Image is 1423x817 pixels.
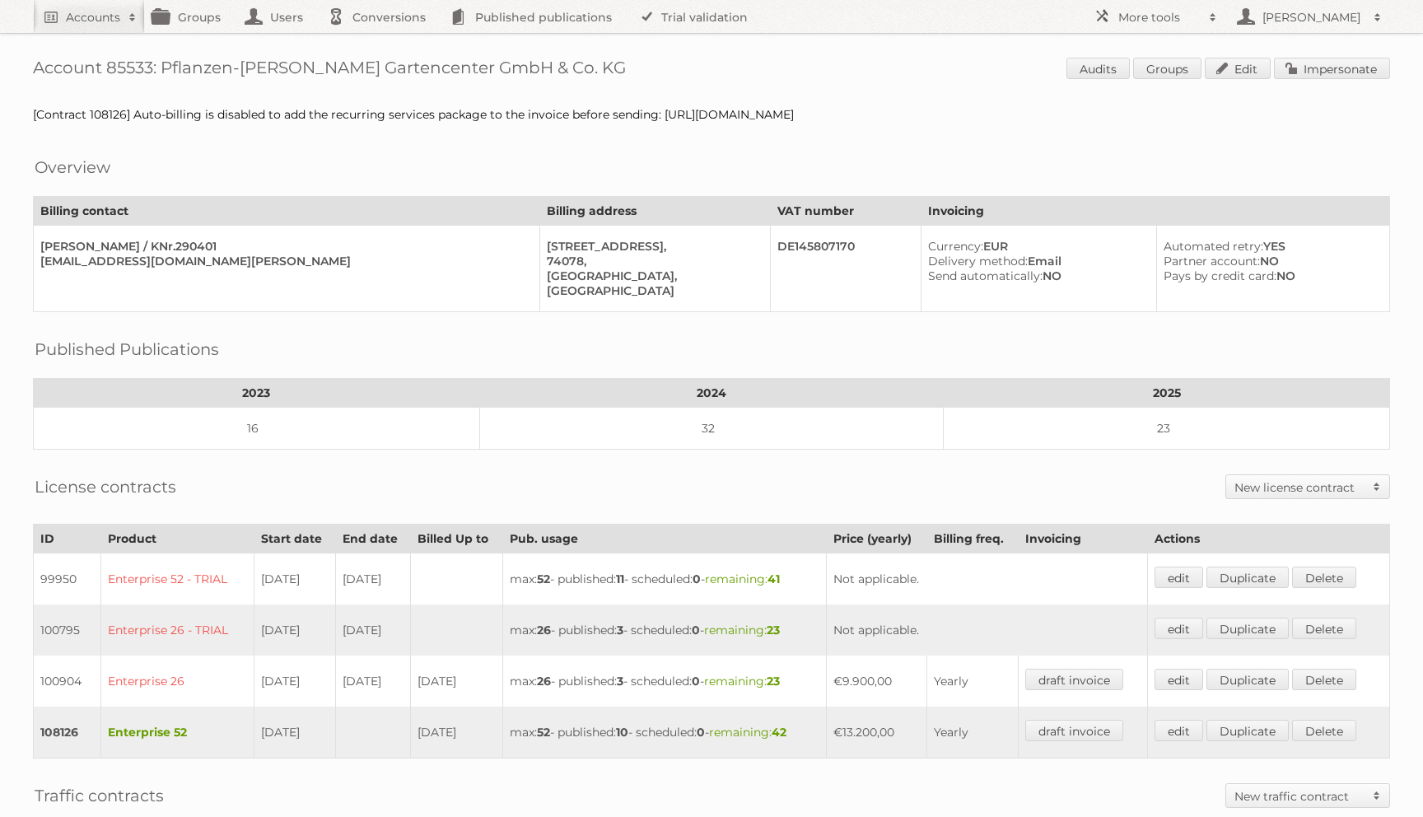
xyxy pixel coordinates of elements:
a: edit [1155,567,1203,588]
strong: 0 [692,674,700,689]
th: Actions [1148,525,1390,553]
strong: 26 [537,674,551,689]
h2: More tools [1118,9,1201,26]
td: [DATE] [411,656,503,707]
td: Enterprise 52 - TRIAL [100,553,254,605]
div: NO [928,268,1143,283]
th: 2023 [34,379,480,408]
td: 99950 [34,553,101,605]
div: [PERSON_NAME] / KNr.290401 [40,239,526,254]
strong: 0 [693,572,701,586]
td: DE145807170 [771,226,921,312]
strong: 10 [616,725,628,740]
h2: Accounts [66,9,120,26]
td: max: - published: - scheduled: - [503,707,827,759]
td: [DATE] [254,656,335,707]
div: NO [1164,268,1376,283]
a: Delete [1292,669,1356,690]
span: remaining: [709,725,786,740]
th: Pub. usage [503,525,827,553]
h1: Account 85533: Pflanzen-[PERSON_NAME] Gartencenter GmbH & Co. KG [33,58,1390,82]
strong: 0 [692,623,700,637]
div: YES [1164,239,1376,254]
th: Start date [254,525,335,553]
th: ID [34,525,101,553]
td: max: - published: - scheduled: - [503,656,827,707]
span: Pays by credit card: [1164,268,1276,283]
a: edit [1155,618,1203,639]
a: draft invoice [1025,669,1123,690]
th: Billed Up to [411,525,503,553]
strong: 3 [617,674,623,689]
span: Delivery method: [928,254,1028,268]
strong: 52 [537,572,550,586]
td: €13.200,00 [827,707,927,759]
span: Send automatically: [928,268,1043,283]
a: edit [1155,720,1203,741]
h2: [PERSON_NAME] [1258,9,1365,26]
th: Price (yearly) [827,525,927,553]
td: [DATE] [335,656,410,707]
span: Partner account: [1164,254,1260,268]
th: Invoicing [1019,525,1148,553]
td: 100795 [34,605,101,656]
td: Yearly [927,707,1019,759]
td: 16 [34,408,480,450]
a: Duplicate [1206,618,1289,639]
div: [GEOGRAPHIC_DATA] [547,283,757,298]
td: max: - published: - scheduled: - [503,553,827,605]
td: 23 [944,408,1390,450]
td: Enterprise 26 [100,656,254,707]
span: remaining: [704,674,780,689]
td: 100904 [34,656,101,707]
a: Groups [1133,58,1201,79]
span: Currency: [928,239,983,254]
h2: Published Publications [35,337,219,362]
td: [DATE] [335,553,410,605]
a: Delete [1292,720,1356,741]
a: New traffic contract [1226,784,1389,807]
strong: 0 [697,725,705,740]
th: Billing contact [34,197,540,226]
td: [DATE] [411,707,503,759]
strong: 26 [537,623,551,637]
th: Invoicing [921,197,1389,226]
a: Delete [1292,567,1356,588]
span: remaining: [705,572,780,586]
th: Billing freq. [927,525,1019,553]
td: Yearly [927,656,1019,707]
h2: New traffic contract [1234,788,1365,805]
a: Audits [1066,58,1130,79]
a: Delete [1292,618,1356,639]
td: €9.900,00 [827,656,927,707]
div: NO [1164,254,1376,268]
strong: 23 [767,623,780,637]
h2: Overview [35,155,110,180]
td: Not applicable. [827,553,1148,605]
a: Duplicate [1206,669,1289,690]
th: 2025 [944,379,1390,408]
a: draft invoice [1025,720,1123,741]
a: Duplicate [1206,567,1289,588]
span: Toggle [1365,784,1389,807]
div: [EMAIL_ADDRESS][DOMAIN_NAME][PERSON_NAME] [40,254,526,268]
div: [GEOGRAPHIC_DATA], [547,268,757,283]
strong: 11 [616,572,624,586]
td: Enterprise 52 [100,707,254,759]
strong: 23 [767,674,780,689]
strong: 41 [767,572,780,586]
td: [DATE] [254,553,335,605]
div: [STREET_ADDRESS], [547,239,757,254]
a: Edit [1205,58,1271,79]
a: edit [1155,669,1203,690]
th: Product [100,525,254,553]
span: Toggle [1365,475,1389,498]
td: [DATE] [254,707,335,759]
div: EUR [928,239,1143,254]
td: Enterprise 26 - TRIAL [100,605,254,656]
div: Email [928,254,1143,268]
strong: 3 [617,623,623,637]
th: 2024 [479,379,943,408]
span: remaining: [704,623,780,637]
th: VAT number [771,197,921,226]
